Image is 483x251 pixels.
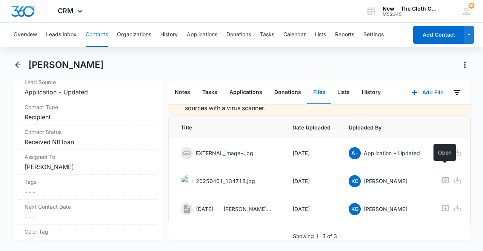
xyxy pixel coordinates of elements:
label: Assigned To [25,153,151,161]
button: Donations [226,23,251,47]
td: [DATE] [283,139,340,167]
span: 350 [468,3,474,9]
button: Add File [404,83,451,102]
button: Calendar [283,23,306,47]
label: Tags [25,178,151,186]
button: Contacts [86,23,108,47]
div: Next Contact Date--- [18,200,157,225]
p: Application - Updated [364,149,420,157]
dd: Recipient [25,112,151,122]
p: EXTERNAL_image-.jpg [196,149,253,157]
button: History [160,23,178,47]
button: Donations [268,81,307,104]
label: Color Tag [25,228,151,236]
button: Settings [363,23,384,47]
button: Notes [169,81,196,104]
span: KC [349,175,361,187]
p: [DATE]---[PERSON_NAME]---9434636208326293773894.pdf [196,205,271,213]
button: Applications [223,81,268,104]
label: Contact Status [25,128,151,136]
span: Title [181,123,274,131]
dd: --- [25,212,151,221]
div: Open [434,144,456,161]
div: notifications count [468,3,474,9]
button: Actions [459,59,471,71]
p: Showing 1-3 of 3 [293,232,337,240]
span: KG [349,203,361,215]
button: Applications [187,23,217,47]
div: Contact TypeRecipient [18,100,157,125]
button: Overview [14,23,37,47]
div: Lead SourceApplication - Updated [18,75,157,100]
td: [DATE] [283,195,340,223]
label: Contact Type [25,103,151,111]
dd: Received NB loan [25,137,151,146]
button: Back [12,59,24,71]
button: Reports [335,23,354,47]
button: Leads Inbox [46,23,77,47]
td: [DATE] [283,167,340,195]
label: Lead Source [25,78,151,86]
div: account name [383,6,438,12]
button: Organizations [117,23,151,47]
dd: --- [25,187,151,196]
button: History [356,81,387,104]
dd: [PERSON_NAME] [25,162,151,171]
button: Lists [315,23,326,47]
button: Tasks [196,81,223,104]
button: Lists [331,81,356,104]
span: Date Uploaded [292,123,331,131]
label: Next Contact Date [25,203,151,211]
div: Assigned To[PERSON_NAME] [18,150,157,175]
h1: [PERSON_NAME] [28,59,104,71]
div: Contact StatusReceived NB loan [18,125,157,150]
p: [PERSON_NAME] [364,205,407,213]
button: Files [307,81,331,104]
button: Add Contact [413,26,464,44]
button: Tasks [260,23,274,47]
span: Uploaded By [349,123,423,131]
dd: Application - Updated [25,88,151,97]
div: Tags--- [18,175,157,200]
p: [PERSON_NAME] [364,177,407,185]
button: Filters [451,86,463,99]
span: A- [349,147,361,159]
span: CRM [58,7,74,15]
div: account id [383,12,438,17]
p: 20250401_134718.jpg [196,177,255,185]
